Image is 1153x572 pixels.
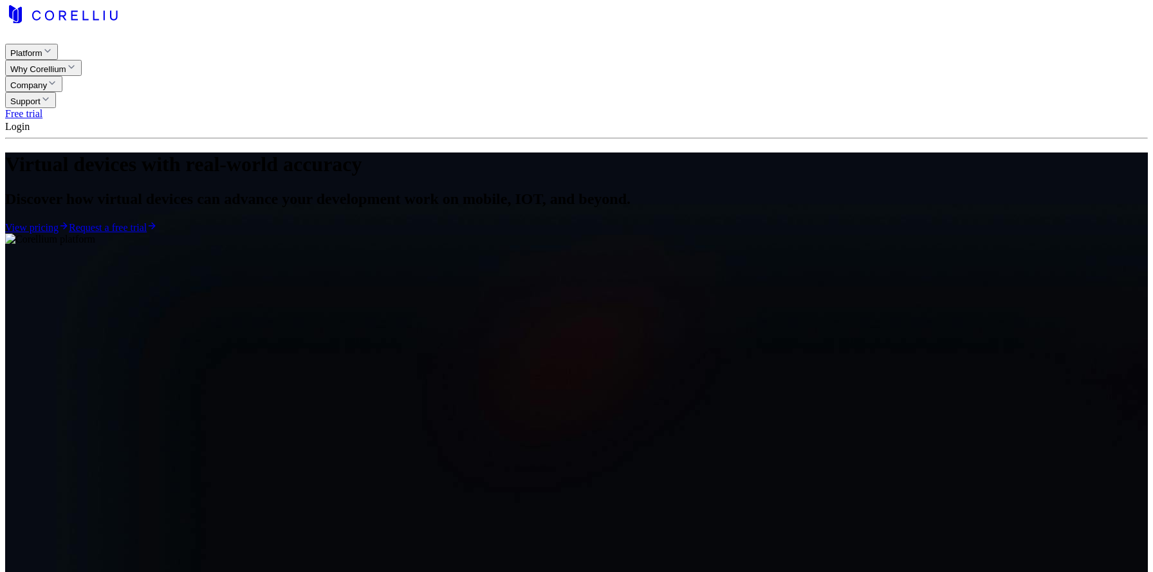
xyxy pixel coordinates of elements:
button: Why Corellium [5,60,82,76]
div: Open navigation menu [5,26,1148,44]
div: Login [5,120,1148,133]
a: Request a free trial [69,222,157,233]
a: Free trial [5,108,42,119]
button: Support [5,92,56,108]
a: Home [5,14,121,25]
h1: Virtual devices with real-world accuracy [5,152,1148,176]
a: View pricing [5,222,69,233]
span: Login [5,121,40,132]
button: Company [5,76,62,92]
h2: Discover how virtual devices can advance your development work on mobile, IOT, and beyond. [5,190,1148,208]
button: Platform [5,44,58,60]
